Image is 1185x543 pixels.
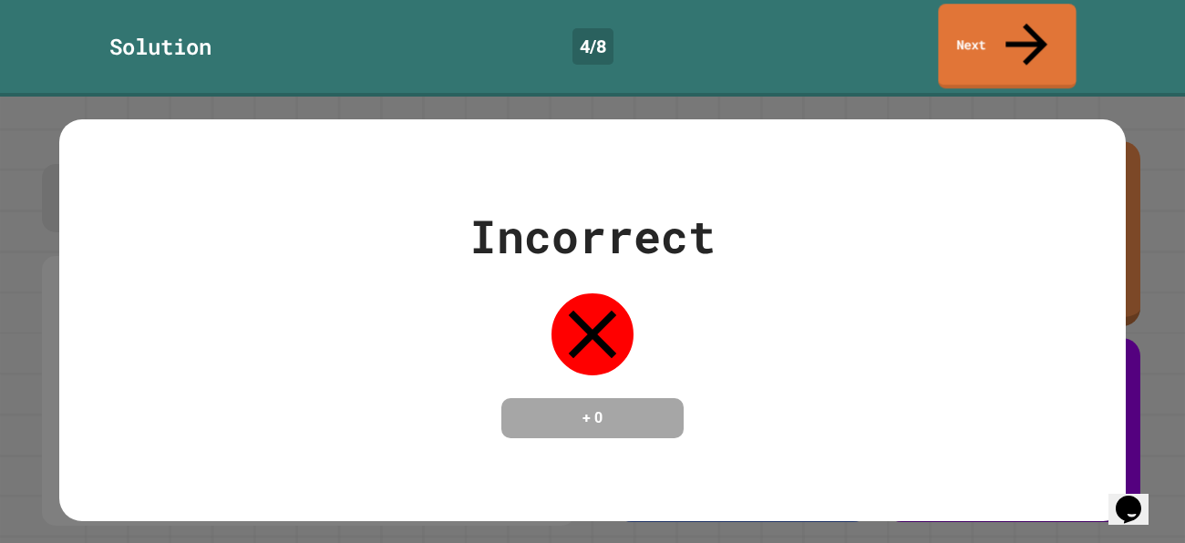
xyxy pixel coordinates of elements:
[109,30,211,63] div: Solution
[938,4,1076,88] a: Next
[520,407,665,429] h4: + 0
[572,28,613,65] div: 4 / 8
[469,202,716,271] div: Incorrect
[1108,470,1167,525] iframe: chat widget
